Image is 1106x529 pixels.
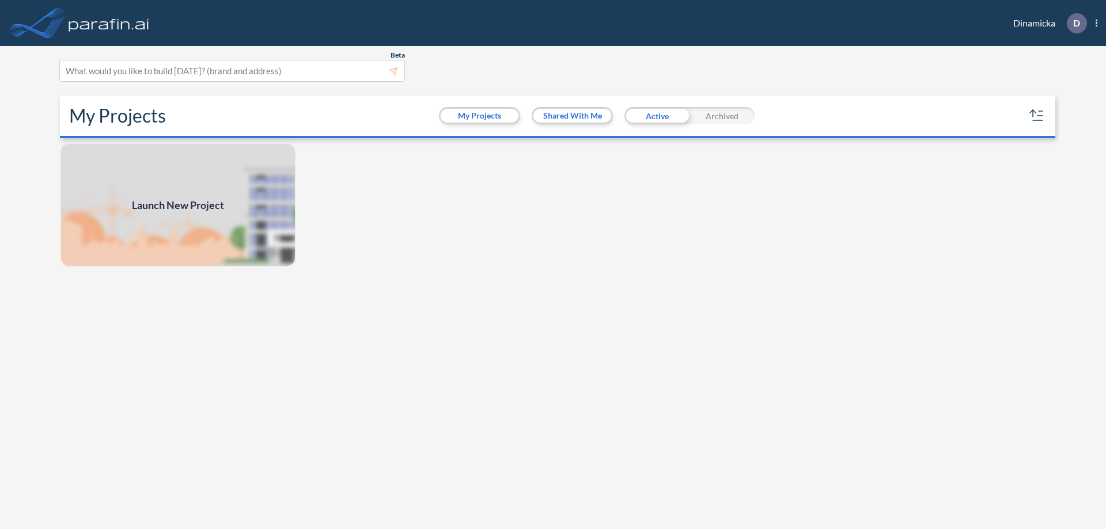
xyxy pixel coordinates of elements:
[391,51,405,60] span: Beta
[690,107,755,124] div: Archived
[1028,106,1046,125] button: sort
[441,109,518,123] button: My Projects
[66,12,151,35] img: logo
[132,197,224,213] span: Launch New Project
[60,143,296,267] a: Launch New Project
[1073,18,1080,28] p: D
[996,13,1097,33] div: Dinamicka
[624,107,690,124] div: Active
[69,105,166,127] h2: My Projects
[60,143,296,267] img: add
[533,109,611,123] button: Shared With Me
